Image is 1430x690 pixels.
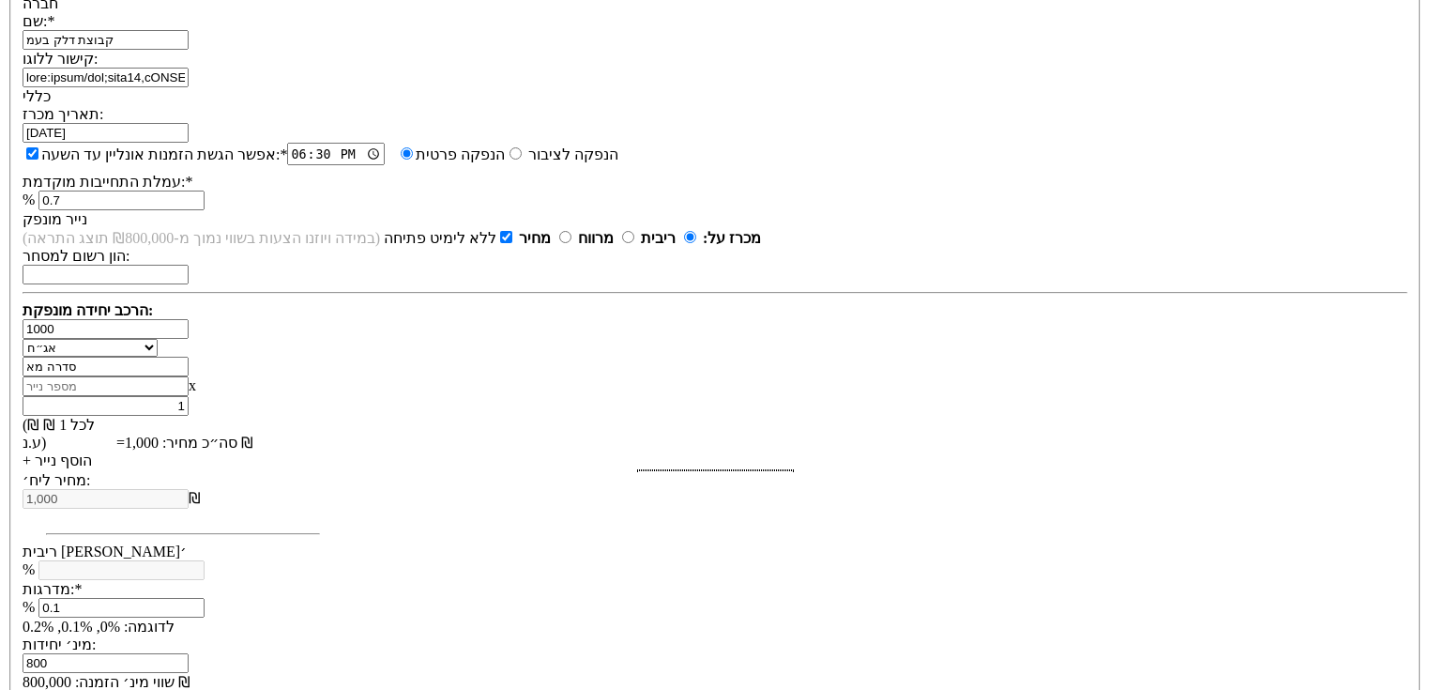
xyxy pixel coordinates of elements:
[23,13,54,29] label: שם:
[26,147,38,160] input: אפשר הגשת הזמנות אונליין עד השעה:*
[401,147,413,160] input: הנפקה לציבור
[23,396,189,416] input: מחיר *
[23,416,116,452] span: (₪ לכל 1 ₪ ע.נ)
[23,636,96,652] label: מינ׳ יחידות:
[23,230,380,246] span: (במידה ויוזנו הצעות בשווי נמוך מ-₪800,000 תוצג התראה)
[500,231,512,243] input: ללא לימיט פתיחה
[622,231,634,243] input: מרווח
[23,561,35,577] span: %
[23,174,192,190] label: עמלת התחייבות מוקדמת:
[23,544,187,560] label: ריבית [PERSON_NAME]׳
[23,357,189,376] input: שם הסדרה *
[510,147,522,160] input: הנפקה פרטית
[416,146,525,162] label: הנפקה פרטית
[23,192,35,207] span: %
[23,302,153,318] strong: הרכב יחידה מונפקת:
[189,377,196,393] span: x
[641,230,676,246] strong: ריבית
[23,674,190,690] span: שווי מינ׳ הזמנה: 800,000 ₪
[23,145,287,163] label: אפשר הגשת הזמנות אונליין עד השעה:
[23,619,175,635] span: לדוגמה: 0%, 0.1%, 0.2%
[23,248,129,264] label: הון רשום למסחר:
[23,452,92,468] a: + הוסף נייר
[116,435,125,451] span: =
[559,231,571,243] input: מחיר
[384,230,515,246] label: ללא לימיט פתיחה
[396,146,618,162] label: הנפקה לציבור
[23,376,189,396] input: מספר נייר
[684,231,696,243] input: ריבית
[125,435,253,451] span: סה״כ מחיר: 1,000 ₪
[578,230,614,246] strong: מרווח
[23,88,51,104] label: כללי
[23,489,1392,509] div: ₪
[23,472,90,488] label: מחיר ליח׳:
[23,211,87,227] label: נייר מונפק
[23,106,103,122] label: תאריך מכרז:
[23,599,35,615] span: %
[519,230,551,246] strong: מחיר
[23,581,82,597] label: מדרגות:
[703,230,761,246] strong: מכרז על:
[23,51,98,67] label: קישור ללוגו:
[23,319,189,339] input: כמות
